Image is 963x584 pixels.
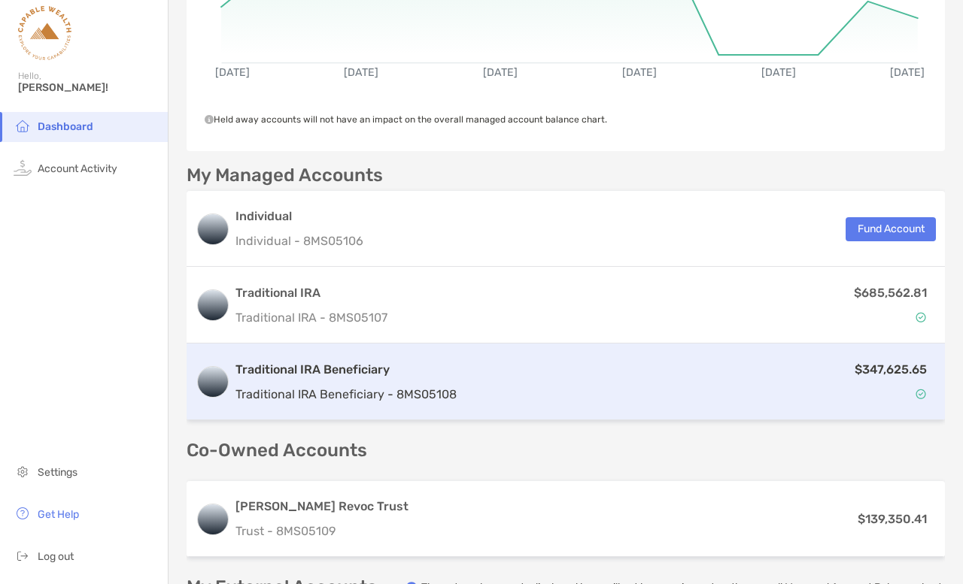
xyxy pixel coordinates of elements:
span: Settings [38,466,77,479]
h3: Traditional IRA [235,284,387,302]
text: [DATE] [762,67,797,80]
p: Traditional IRA Beneficiary - 8MS05108 [235,385,457,404]
p: $347,625.65 [855,360,927,379]
span: Log out [38,550,74,563]
span: Get Help [38,508,79,521]
h3: Individual [235,207,363,225]
text: [DATE] [483,67,518,80]
img: logo account [198,504,228,534]
h3: Traditional IRA Beneficiary [235,361,457,379]
h3: [PERSON_NAME] Revoc Trust [235,498,409,516]
img: Account Status icon [916,312,926,322]
span: Held away accounts will not have an impact on the overall managed account balance chart. [205,114,607,125]
img: logo account [198,367,228,397]
p: $139,350.41 [858,510,927,528]
img: Account Status icon [916,389,926,399]
img: logo account [198,214,228,244]
img: settings icon [14,462,32,480]
img: activity icon [14,159,32,177]
img: logout icon [14,546,32,564]
p: Co-Owned Accounts [187,441,945,460]
span: Dashboard [38,120,93,133]
button: Fund Account [846,217,936,241]
text: [DATE] [891,67,925,80]
p: Trust - 8MS05109 [235,522,409,540]
text: [DATE] [623,67,658,80]
text: [DATE] [344,67,378,80]
img: Zoe Logo [18,6,71,60]
img: logo account [198,290,228,320]
p: $685,562.81 [854,283,927,302]
img: get-help icon [14,504,32,522]
p: Traditional IRA - 8MS05107 [235,308,387,327]
span: [PERSON_NAME]! [18,81,159,94]
text: [DATE] [215,67,250,80]
p: My Managed Accounts [187,166,383,185]
p: Individual - 8MS05106 [235,231,363,250]
img: household icon [14,116,32,135]
span: Account Activity [38,162,117,175]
